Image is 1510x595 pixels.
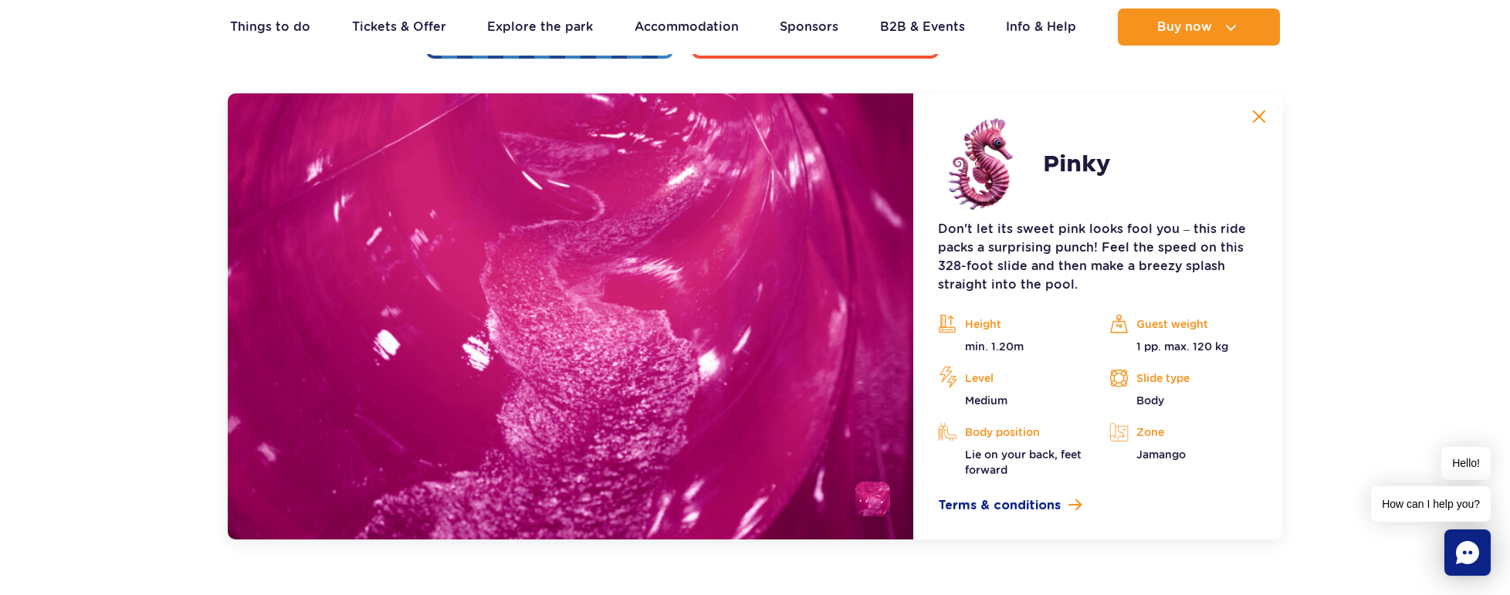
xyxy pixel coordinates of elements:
a: Sponsors [780,8,838,46]
a: Tickets & Offer [352,8,446,46]
p: Body position [938,421,1086,444]
span: Hello! [1441,447,1491,480]
p: Zone [1109,421,1258,444]
a: Accommodation [635,8,739,46]
div: Chat [1444,529,1491,576]
span: Terms & conditions [938,496,1061,515]
button: Buy now [1118,8,1280,46]
a: Things to do [230,8,310,46]
a: Info & Help [1006,8,1076,46]
img: 683e9ed2afc0b776388788.png [938,118,1031,211]
p: Don't let its sweet pink looks fool you – this ride packs a surprising punch! Feel the speed on t... [938,220,1258,294]
p: Body [1109,393,1258,408]
p: Guest weight [1109,313,1258,336]
p: Medium [938,393,1086,408]
p: Height [938,313,1086,336]
span: How can I help you? [1371,486,1491,522]
p: Slide type [1109,367,1258,390]
a: Terms & conditions [938,496,1258,515]
p: 1 pp. max. 120 kg [1109,339,1258,354]
img: q [228,93,913,539]
p: Jamango [1109,447,1258,462]
p: min. 1.20m [938,339,1086,354]
a: B2B & Events [880,8,965,46]
p: Lie on your back, feet forward [938,447,1086,478]
a: Explore the park [487,8,593,46]
h2: Pinky [1043,150,1111,178]
p: Level [938,367,1086,390]
span: Buy now [1157,20,1212,34]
